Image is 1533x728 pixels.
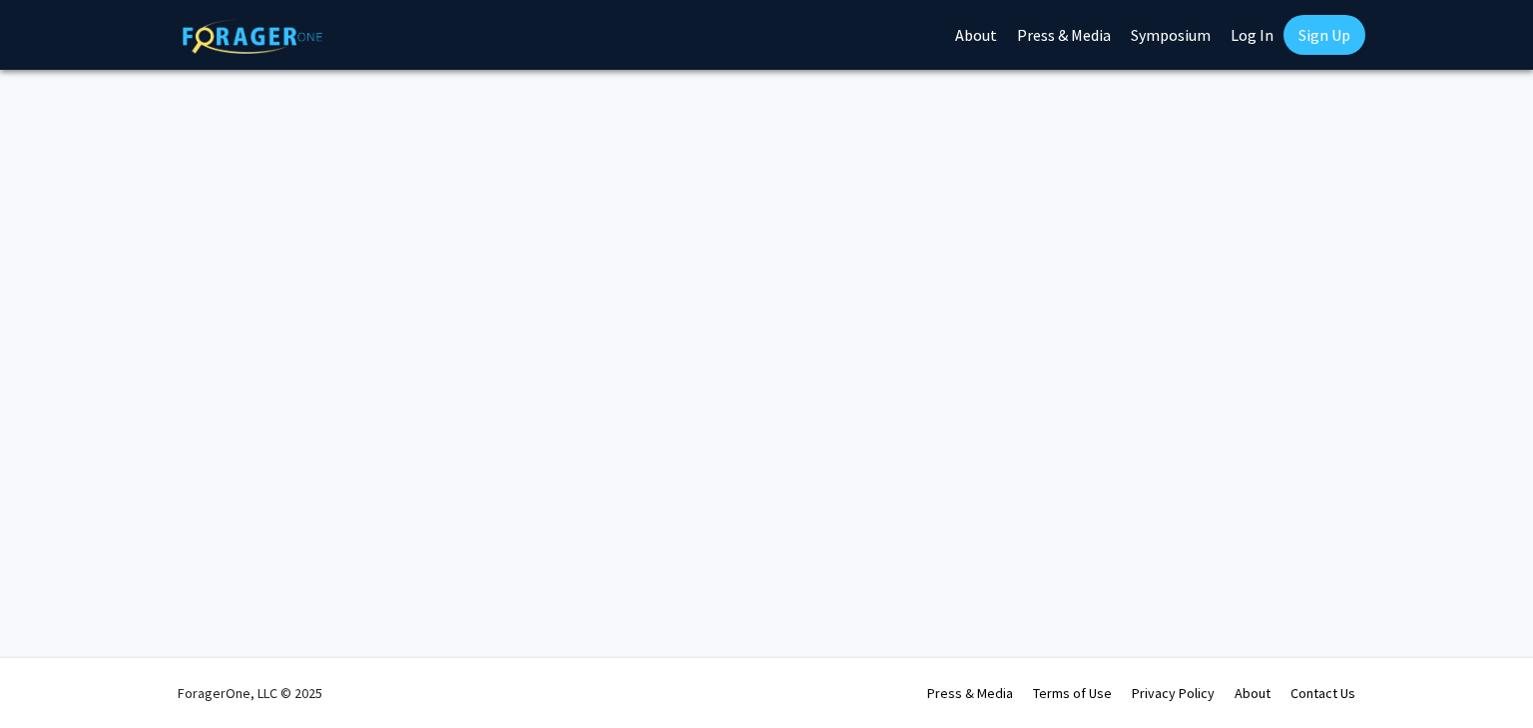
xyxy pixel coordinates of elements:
[1235,684,1271,702] a: About
[1283,15,1365,55] a: Sign Up
[1290,684,1355,702] a: Contact Us
[178,658,322,728] div: ForagerOne, LLC © 2025
[1132,684,1215,702] a: Privacy Policy
[927,684,1013,702] a: Press & Media
[183,19,322,54] img: ForagerOne Logo
[1033,684,1112,702] a: Terms of Use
